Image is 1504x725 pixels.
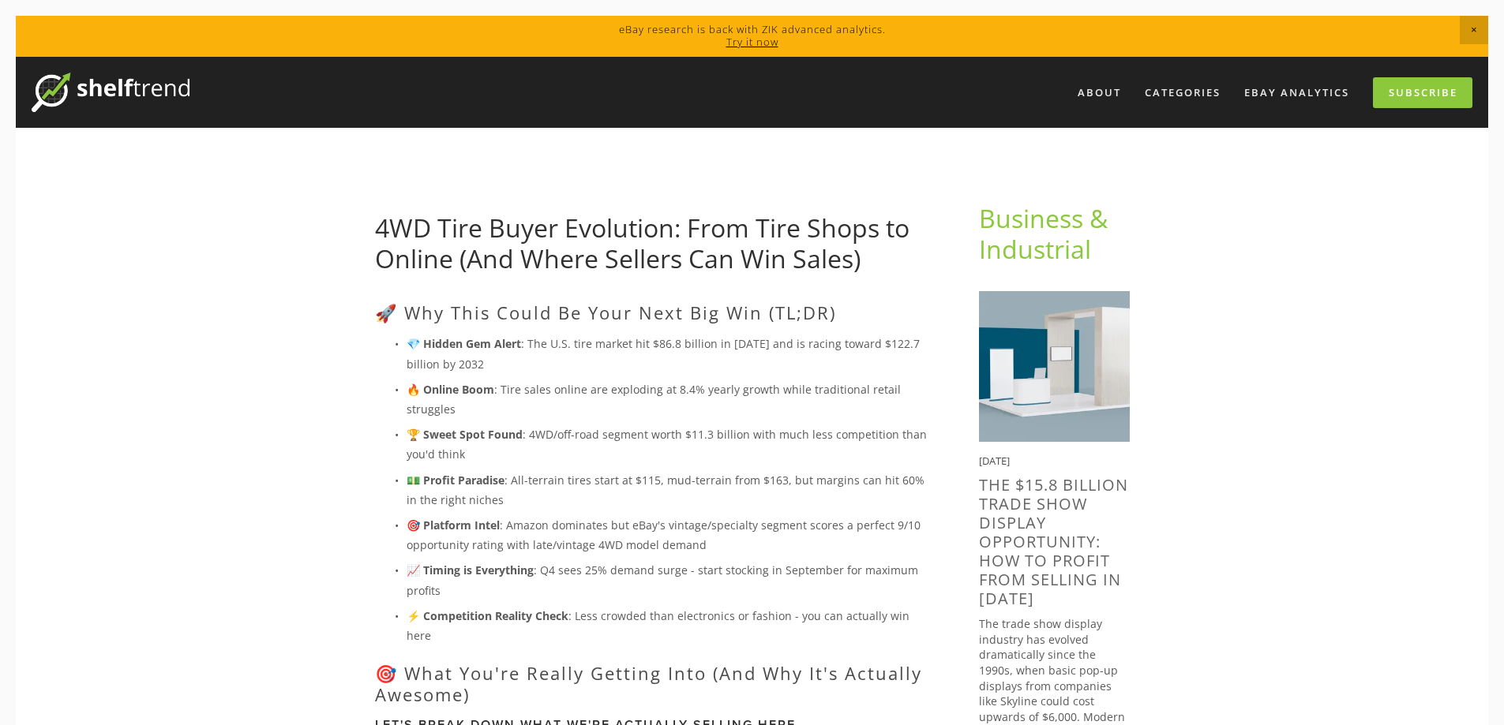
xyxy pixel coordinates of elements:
[407,606,928,645] p: : Less crowded than electronics or fashion - you can actually win here
[407,334,928,373] p: : The U.S. tire market hit $86.8 billion in [DATE] and is racing toward $122.7 billion by 2032
[979,454,1010,468] time: [DATE]
[1234,80,1360,106] a: eBay Analytics
[407,562,534,577] strong: 📈 Timing is Everything
[979,201,1114,265] a: Business & Industrial
[375,663,928,704] h2: 🎯 What You're Really Getting Into (And Why It's Actually Awesome)
[407,427,523,442] strong: 🏆 Sweet Spot Found
[726,35,778,49] a: Try it now
[1373,77,1472,108] a: Subscribe
[979,474,1128,609] a: The $15.8 Billion Trade Show Display Opportunity: How to Profit from selling in [DATE]
[407,382,494,397] strong: 🔥 Online Boom
[407,379,928,419] p: : Tire sales online are exploding at 8.4% yearly growth while traditional retail struggles
[1067,80,1131,106] a: About
[979,291,1130,442] img: The $15.8 Billion Trade Show Display Opportunity: How to Profit from selling in 2025
[375,302,928,323] h2: 🚀 Why This Could Be Your Next Big Win (TL;DR)
[407,473,504,488] strong: 💵 Profit Paradise
[407,470,928,510] p: : All-terrain tires start at $115, mud-terrain from $163, but margins can hit 60% in the right ni...
[1135,80,1231,106] div: Categories
[407,608,568,623] strong: ⚡ Competition Reality Check
[407,560,928,600] p: : Q4 sees 25% demand surge - start stocking in September for maximum profits
[407,515,928,555] p: : Amazon dominates but eBay's vintage/specialty segment scores a perfect 9/10 opportunity rating ...
[375,211,910,275] a: 4WD Tire Buyer Evolution: From Tire Shops to Online (And Where Sellers Can Win Sales)
[1460,16,1488,44] span: Close Announcement
[407,336,521,351] strong: 💎 Hidden Gem Alert
[407,518,500,533] strong: 🎯 Platform Intel
[32,73,189,112] img: ShelfTrend
[407,424,928,464] p: : 4WD/off-road segment worth $11.3 billion with much less competition than you'd think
